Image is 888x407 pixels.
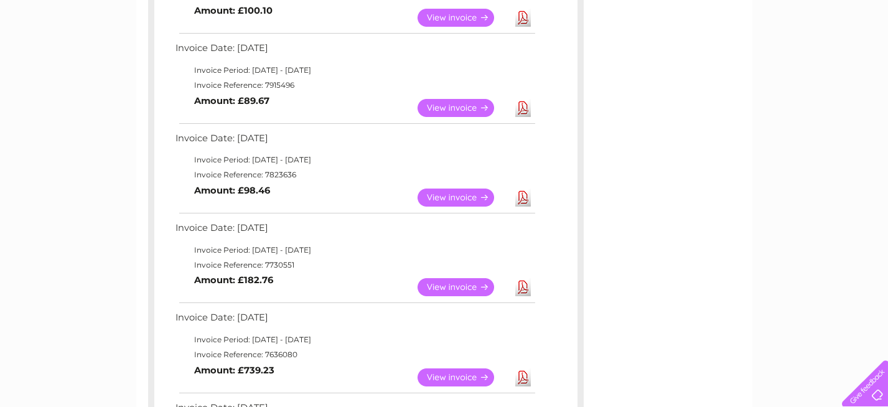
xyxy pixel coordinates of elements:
[173,152,537,167] td: Invoice Period: [DATE] - [DATE]
[31,32,95,70] img: logo.png
[515,368,531,386] a: Download
[847,53,876,62] a: Log out
[173,40,537,63] td: Invoice Date: [DATE]
[515,99,531,117] a: Download
[195,95,270,106] b: Amount: £89.67
[195,274,274,286] b: Amount: £182.76
[669,53,693,62] a: Water
[195,5,273,16] b: Amount: £100.10
[173,130,537,153] td: Invoice Date: [DATE]
[418,9,509,27] a: View
[195,365,275,376] b: Amount: £739.23
[173,167,537,182] td: Invoice Reference: 7823636
[418,189,509,207] a: View
[195,185,271,196] b: Amount: £98.46
[515,189,531,207] a: Download
[173,347,537,362] td: Invoice Reference: 7636080
[151,7,739,60] div: Clear Business is a trading name of Verastar Limited (registered in [GEOGRAPHIC_DATA] No. 3667643...
[173,258,537,273] td: Invoice Reference: 7730551
[173,63,537,78] td: Invoice Period: [DATE] - [DATE]
[418,99,509,117] a: View
[173,309,537,332] td: Invoice Date: [DATE]
[700,53,727,62] a: Energy
[173,78,537,93] td: Invoice Reference: 7915496
[735,53,772,62] a: Telecoms
[805,53,836,62] a: Contact
[173,220,537,243] td: Invoice Date: [DATE]
[418,278,509,296] a: View
[515,278,531,296] a: Download
[418,368,509,386] a: View
[173,332,537,347] td: Invoice Period: [DATE] - [DATE]
[780,53,798,62] a: Blog
[653,6,739,22] a: 0333 014 3131
[515,9,531,27] a: Download
[173,243,537,258] td: Invoice Period: [DATE] - [DATE]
